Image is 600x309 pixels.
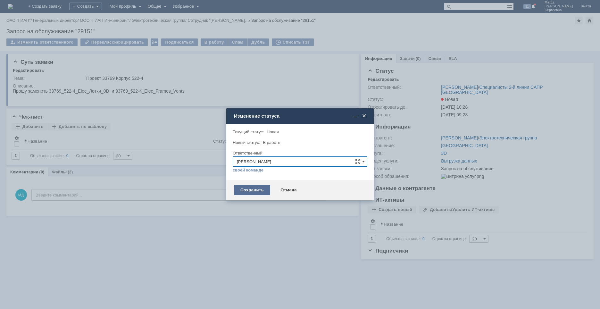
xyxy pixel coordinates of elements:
[234,113,367,119] div: Изменение статуса
[352,113,358,119] span: Свернуть (Ctrl + M)
[233,129,264,134] label: Текущий статус:
[233,168,263,173] a: своей команде
[233,151,366,155] div: Ответственный
[233,140,260,145] label: Новый статус:
[263,140,280,145] span: В работе
[267,129,279,134] span: Новая
[355,159,360,164] span: Сложная форма
[361,113,367,119] span: Закрыть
